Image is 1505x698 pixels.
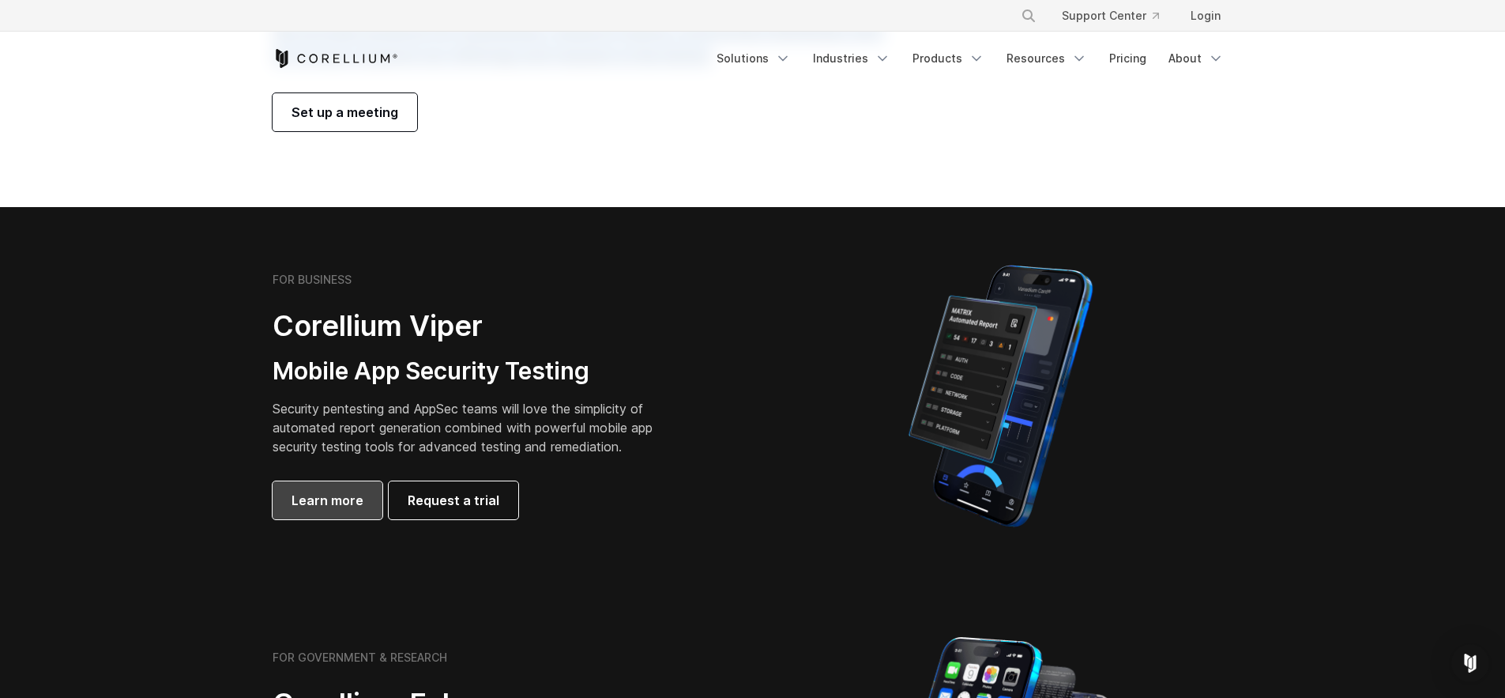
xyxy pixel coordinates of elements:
a: Request a trial [389,481,518,519]
a: Resources [997,44,1097,73]
h6: FOR BUSINESS [273,273,352,287]
a: Login [1178,2,1233,30]
span: Request a trial [408,491,499,510]
div: Navigation Menu [1002,2,1233,30]
a: Industries [803,44,900,73]
span: Learn more [292,491,363,510]
a: Pricing [1100,44,1156,73]
div: Open Intercom Messenger [1451,644,1489,682]
span: Set up a meeting [292,103,398,122]
img: Corellium MATRIX automated report on iPhone showing app vulnerability test results across securit... [882,258,1119,534]
a: Solutions [707,44,800,73]
a: Products [903,44,994,73]
p: Security pentesting and AppSec teams will love the simplicity of automated report generation comb... [273,399,677,456]
h3: Mobile App Security Testing [273,357,677,387]
a: Support Center [1049,2,1172,30]
a: Corellium Home [273,49,398,68]
a: Set up a meeting [273,93,417,131]
a: Learn more [273,481,382,519]
div: Navigation Menu [707,44,1233,73]
a: About [1159,44,1233,73]
h2: Corellium Viper [273,308,677,344]
h6: FOR GOVERNMENT & RESEARCH [273,651,447,665]
button: Search [1014,2,1043,30]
